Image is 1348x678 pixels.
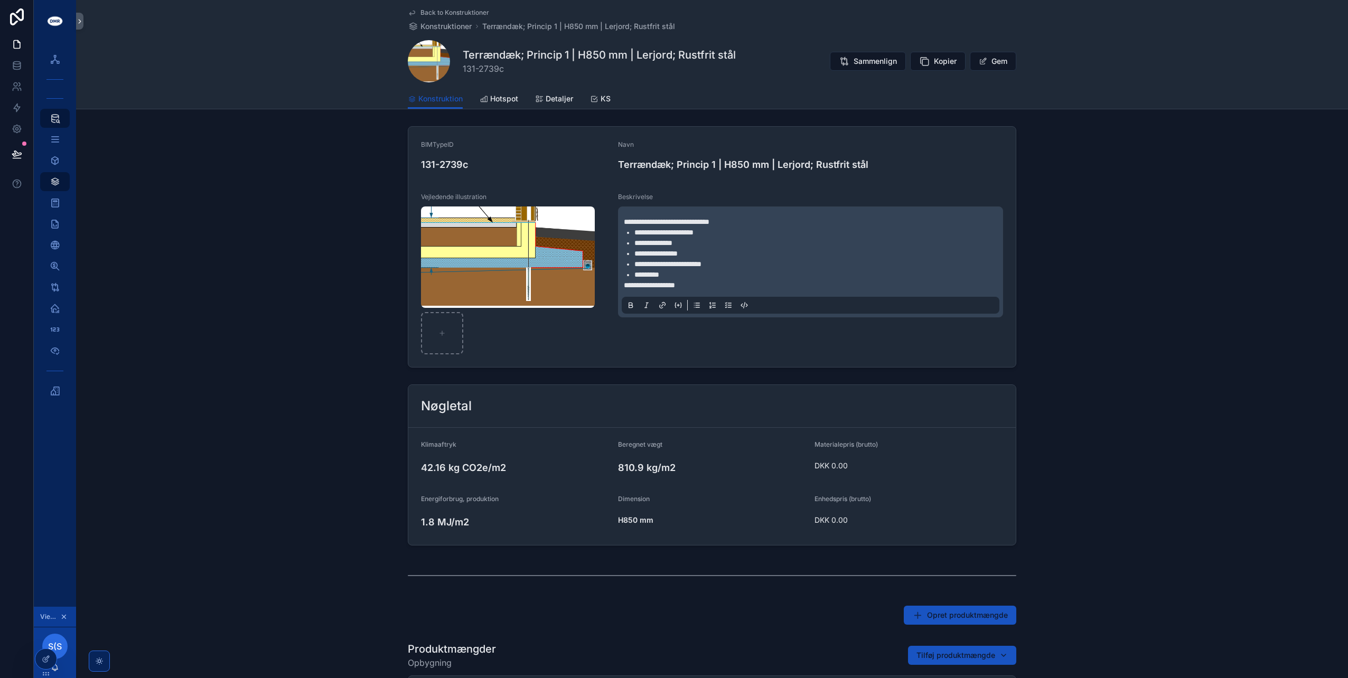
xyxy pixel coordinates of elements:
h4: Terrændæk; Princip 1 | H850 mm | Lerjord; Rustfrit stål [618,157,1003,172]
span: KS [601,93,611,104]
h2: Nøgletal [421,398,472,415]
h1: Produktmængder [408,642,496,656]
div: scrollable content [34,42,76,414]
button: Opret produktmængde [904,606,1016,625]
button: Tilføj produktmængde [908,646,1016,665]
span: Sammenlign [854,56,897,67]
span: 131-2739c [463,62,736,75]
button: Sammenlign [830,52,906,71]
span: Enhedspris (brutto) [815,495,871,503]
span: Navn [618,140,634,149]
span: Klimaaftryk [421,440,456,448]
h4: 1.8 MJ/m2 [421,515,610,529]
a: Konstruktioner [408,21,472,32]
a: Terrændæk; Princip 1 | H850 mm | Lerjord; Rustfrit stål [482,21,675,32]
span: Tilføj produktmængde [916,650,995,661]
span: Viewing as Storm (Sebicon) [40,613,58,621]
span: Vejledende illustration [421,193,486,201]
img: Sebicon-1.png [421,206,595,308]
a: Detaljer [535,89,573,110]
span: BIMTypeID [421,140,454,149]
span: Konstruktion [418,93,463,104]
h4: 131-2739c [421,157,610,172]
span: Beskrivelse [618,193,653,201]
button: Gem [970,52,1016,71]
strong: H850 mm [618,515,653,524]
span: Kopier [934,56,957,67]
h1: Terrændæk; Princip 1 | H850 mm | Lerjord; Rustfrit stål [463,48,736,62]
span: Opbygning [408,656,496,669]
span: DKK 0.00 [815,515,954,525]
a: Back to Konstruktioner [408,8,489,17]
span: Back to Konstruktioner [420,8,489,17]
a: Konstruktion [408,89,463,109]
span: Opret produktmængde [927,610,1008,620]
span: DKK 0.00 [815,460,954,471]
a: Hotspot [480,89,518,110]
span: Hotspot [490,93,518,104]
span: Energiforbrug, produktion [421,495,499,503]
a: KS [590,89,611,110]
h4: 42.16 kg CO2e/m2 [421,460,610,475]
button: Kopier [910,52,966,71]
span: S(S [48,640,62,653]
span: Dimension [618,495,650,503]
span: Beregnet vægt [618,440,662,448]
img: App logo [46,13,63,30]
h4: 810.9 kg/m2 [618,460,807,475]
span: Materialepris (brutto) [815,440,878,448]
span: Konstruktioner [420,21,472,32]
span: Detaljer [546,93,573,104]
